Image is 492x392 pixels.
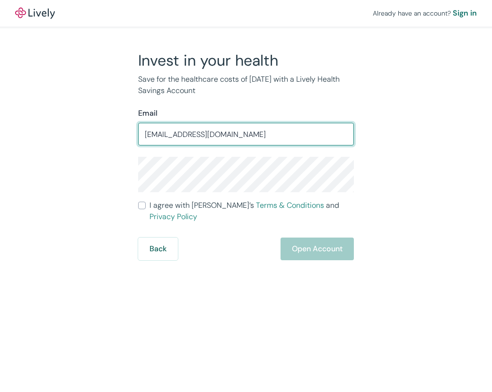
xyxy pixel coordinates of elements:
[15,8,55,19] a: LivelyLively
[15,8,55,19] img: Lively
[256,200,324,210] a: Terms & Conditions
[138,108,158,119] label: Email
[453,8,477,19] a: Sign in
[149,200,354,222] span: I agree with [PERSON_NAME]’s and
[138,238,178,260] button: Back
[373,8,477,19] div: Already have an account?
[138,74,354,96] p: Save for the healthcare costs of [DATE] with a Lively Health Savings Account
[149,212,197,222] a: Privacy Policy
[138,51,354,70] h2: Invest in your health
